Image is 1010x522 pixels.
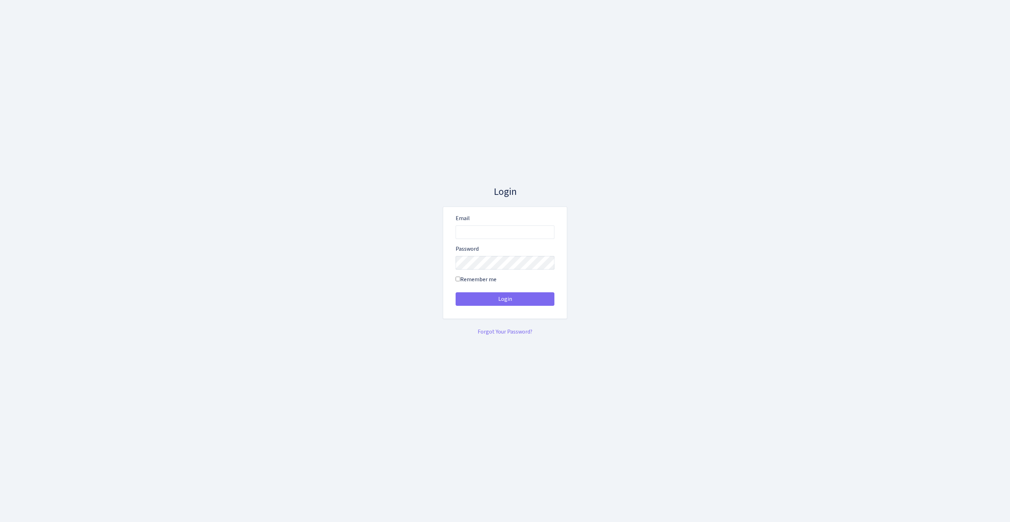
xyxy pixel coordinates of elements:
[456,275,496,284] label: Remember me
[456,292,554,306] button: Login
[456,277,460,281] input: Remember me
[456,245,479,253] label: Password
[478,328,532,336] a: Forgot Your Password?
[443,186,567,198] h3: Login
[456,214,470,223] label: Email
